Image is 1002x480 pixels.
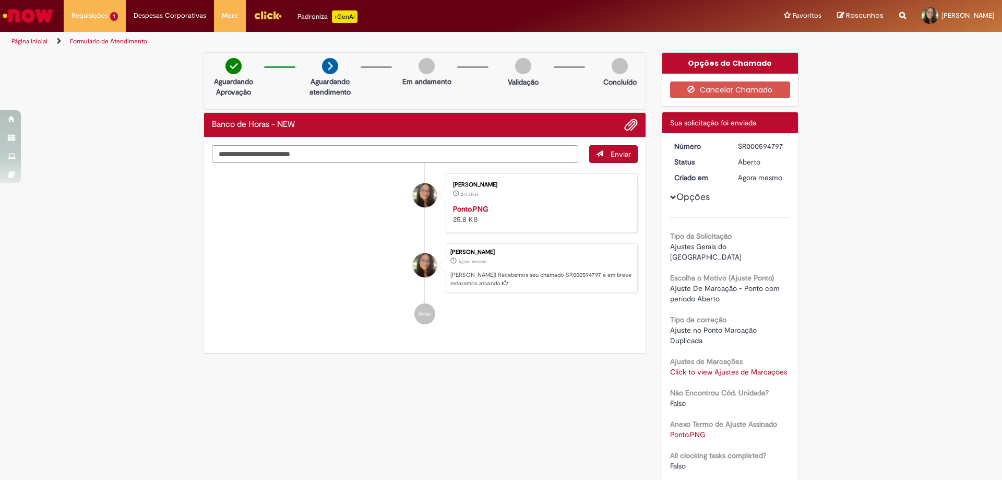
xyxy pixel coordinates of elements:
span: [PERSON_NAME] [941,11,994,20]
b: Tipo de correção [670,315,726,324]
b: Escolha o Motivo (Ajuste Ponto) [670,273,774,283]
span: Agora mesmo [458,259,486,265]
span: Ajuste no Ponto Marcação Duplicada [670,325,759,345]
span: Rascunhos [846,10,884,20]
b: Não Encontrou Cód. Unidade? [670,388,769,397]
li: Maria Beatriz Romao Da Silva [212,243,638,294]
button: Enviar [589,145,638,163]
p: Aguardando Aprovação [208,76,259,97]
button: Adicionar anexos [624,118,638,132]
div: Aberto [738,157,786,167]
div: [PERSON_NAME] [450,249,632,255]
textarea: Digite sua mensagem aqui... [212,145,578,163]
span: Agora mesmo [738,173,782,182]
b: Anexo Termo de Ajuste Assinado [670,419,777,429]
div: SR000594797 [738,141,786,151]
div: [PERSON_NAME] [453,182,627,188]
div: Padroniza [297,10,357,23]
p: Concluído [603,77,637,87]
button: Cancelar Chamado [670,81,791,98]
span: Favoritos [793,10,821,21]
time: 30/09/2025 14:50:59 [461,191,479,197]
a: Download de Ponto.PNG [670,430,705,439]
h2: Banco de Horas - NEW Histórico de tíquete [212,120,295,130]
span: Falso [670,461,686,471]
p: +GenAi [332,10,357,23]
span: More [222,10,238,21]
img: img-circle-grey.png [419,58,435,74]
span: Sua solicitação foi enviada [670,118,756,127]
div: 25.8 KB [453,204,627,225]
time: 30/09/2025 14:52:53 [458,259,486,265]
time: 30/09/2025 14:52:53 [738,173,782,182]
div: Opções do Chamado [662,53,798,74]
a: Rascunhos [837,11,884,21]
img: check-circle-green.png [225,58,242,74]
a: Click to view Ajustes de Marcações [670,367,787,377]
div: 30/09/2025 14:52:53 [738,172,786,183]
img: click_logo_yellow_360x200.png [254,7,282,23]
a: Página inicial [11,37,47,45]
span: Despesas Corporativas [134,10,206,21]
p: [PERSON_NAME]! Recebemos seu chamado SR000594797 e em breve estaremos atuando. [450,271,632,287]
a: Ponto.PNG [453,204,488,214]
ul: Histórico de tíquete [212,163,638,335]
span: 1 [110,12,118,21]
ul: Trilhas de página [8,32,660,51]
dt: Número [666,141,731,151]
p: Validação [508,77,539,87]
p: Em andamento [402,76,451,87]
p: Aguardando atendimento [305,76,355,97]
span: Ajustes Gerais do [GEOGRAPHIC_DATA] [670,242,742,262]
img: ServiceNow [1,5,55,26]
b: Tipo da Solicitação [670,231,732,241]
div: Maria Beatriz Romao Da Silva [413,183,437,207]
span: Enviar [611,149,631,159]
dt: Status [666,157,731,167]
span: Requisições [71,10,108,21]
dt: Criado em [666,172,731,183]
span: Ajuste De Marcação - Ponto com período Aberto [670,284,782,303]
span: Falso [670,399,686,408]
a: Formulário de Atendimento [70,37,147,45]
img: img-circle-grey.png [612,58,628,74]
b: All clocking tasks completed? [670,451,766,460]
div: Maria Beatriz Romao Da Silva [413,253,437,277]
span: 2m atrás [461,191,479,197]
img: arrow-next.png [322,58,338,74]
b: Ajustes de Marcações [670,357,743,366]
img: img-circle-grey.png [515,58,531,74]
